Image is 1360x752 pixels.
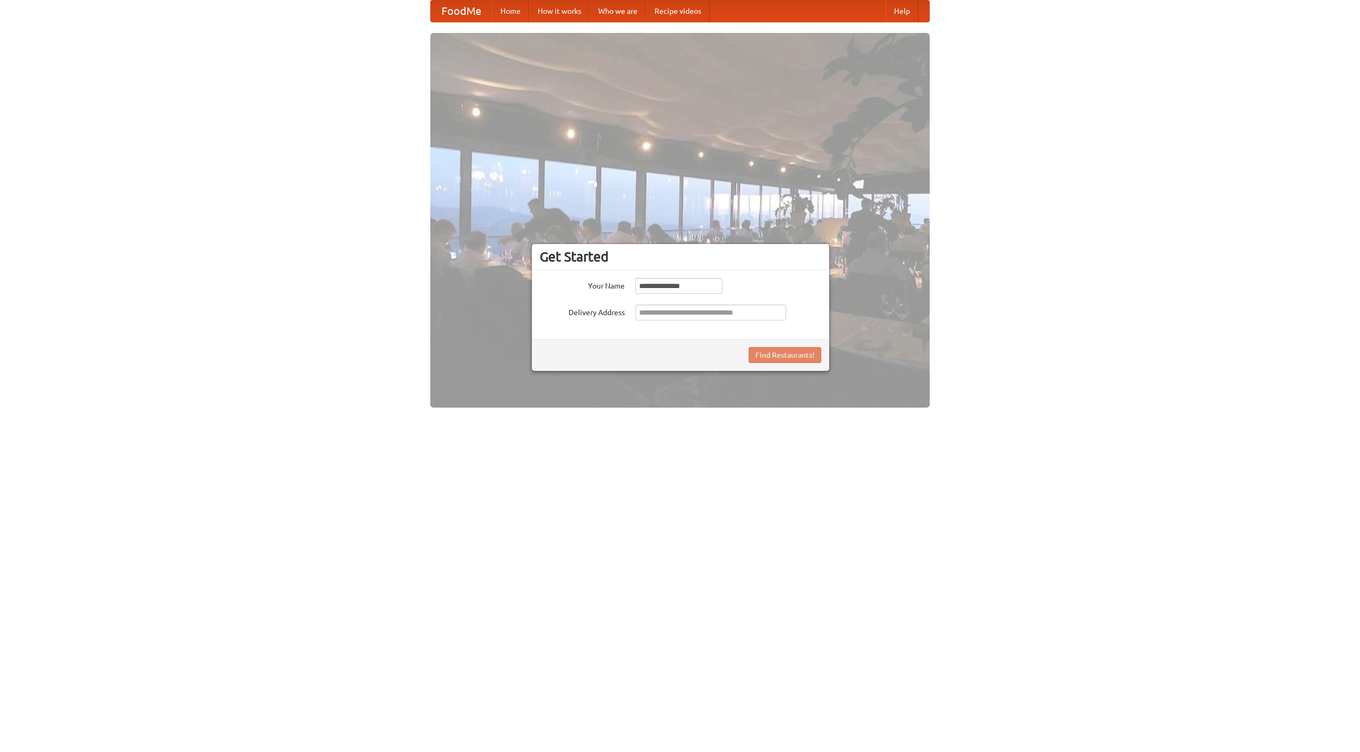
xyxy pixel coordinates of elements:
a: Recipe videos [646,1,710,22]
label: Delivery Address [540,305,625,318]
a: Home [492,1,529,22]
a: Help [886,1,919,22]
a: How it works [529,1,590,22]
button: Find Restaurants! [749,347,821,363]
h3: Get Started [540,249,821,265]
label: Your Name [540,278,625,291]
a: FoodMe [431,1,492,22]
a: Who we are [590,1,646,22]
